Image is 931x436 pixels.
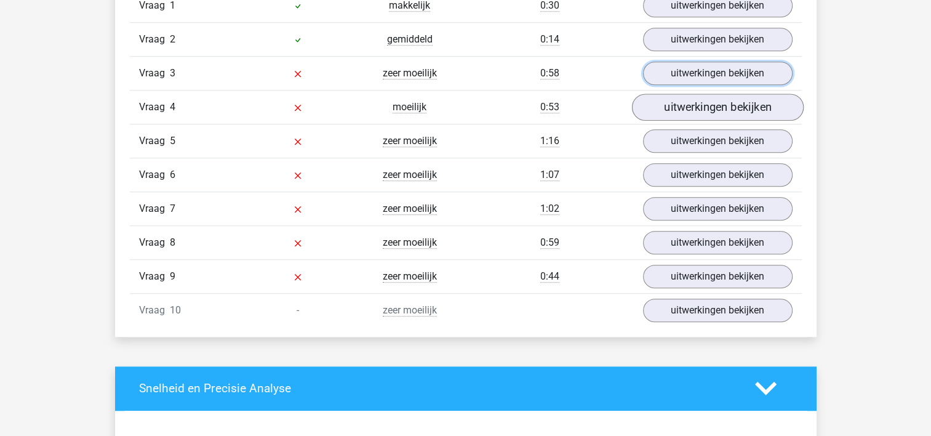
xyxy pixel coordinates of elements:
span: Vraag [139,134,170,148]
span: 1:16 [540,135,559,147]
span: gemiddeld [387,33,433,46]
span: 8 [170,236,175,248]
span: Vraag [139,303,170,318]
span: Vraag [139,168,170,182]
span: 1:02 [540,203,559,215]
span: 9 [170,270,175,282]
span: Vraag [139,32,170,47]
span: 1:07 [540,169,559,181]
span: Vraag [139,269,170,284]
span: zeer moeilijk [383,203,437,215]
a: uitwerkingen bekijken [643,62,793,85]
span: 7 [170,203,175,214]
span: Vraag [139,235,170,250]
a: uitwerkingen bekijken [643,197,793,220]
span: 6 [170,169,175,180]
span: zeer moeilijk [383,270,437,283]
span: 0:58 [540,67,559,79]
div: - [242,303,354,318]
span: zeer moeilijk [383,236,437,249]
span: 0:53 [540,101,559,113]
span: zeer moeilijk [383,135,437,147]
a: uitwerkingen bekijken [643,231,793,254]
span: 3 [170,67,175,79]
span: Vraag [139,201,170,216]
a: uitwerkingen bekijken [643,299,793,322]
a: uitwerkingen bekijken [643,129,793,153]
span: zeer moeilijk [383,169,437,181]
span: 0:59 [540,236,559,249]
span: 2 [170,33,175,45]
span: Vraag [139,100,170,115]
span: zeer moeilijk [383,304,437,317]
span: zeer moeilijk [383,67,437,79]
span: 0:14 [540,33,559,46]
span: Vraag [139,66,170,81]
span: moeilijk [393,101,426,113]
span: 4 [170,101,175,113]
a: uitwerkingen bekijken [643,163,793,187]
span: 0:44 [540,270,559,283]
h4: Snelheid en Precisie Analyse [139,381,737,395]
span: 5 [170,135,175,147]
a: uitwerkingen bekijken [643,28,793,51]
a: uitwerkingen bekijken [631,94,803,121]
span: 10 [170,304,181,316]
a: uitwerkingen bekijken [643,265,793,288]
